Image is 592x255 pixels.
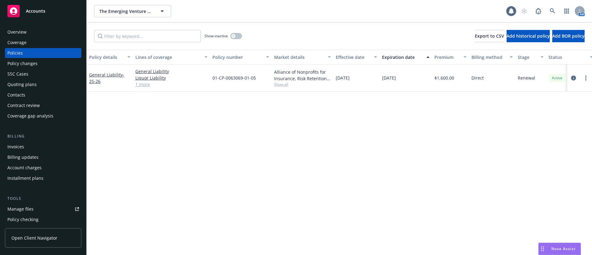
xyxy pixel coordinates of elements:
span: Open Client Navigator [11,235,57,241]
div: Policy number [212,54,262,60]
span: Show all [274,82,331,87]
a: Policy changes [5,59,81,68]
a: Coverage [5,38,81,47]
a: Contacts [5,90,81,100]
button: Nova Assist [538,243,581,255]
button: Premium [432,50,469,64]
div: Contacts [7,90,25,100]
div: Alliance of Nonprofits for Insurance, Risk Retention Group, Inc., Nonprofits Insurance Alliance o... [274,69,331,82]
button: Effective date [333,50,380,64]
button: The Emerging Venture Capitalists Association [94,5,171,17]
input: Filter by keyword... [94,30,201,42]
button: Stage [515,50,546,64]
button: Add historical policy [507,30,550,42]
a: General Liability [89,72,124,84]
a: Switch app [561,5,573,17]
div: Overview [7,27,27,37]
div: Status [549,54,586,60]
div: Billing updates [7,152,39,162]
span: $1,600.00 [434,75,454,81]
div: Policy checking [7,215,39,224]
a: SSC Cases [5,69,81,79]
button: Policy number [210,50,272,64]
span: The Emerging Venture Capitalists Association [99,8,153,14]
a: Account charges [5,163,81,173]
a: Coverage gap analysis [5,111,81,121]
button: Export to CSV [475,30,504,42]
div: Expiration date [382,54,423,60]
button: Policy details [87,50,133,64]
div: Stage [518,54,537,60]
div: Coverage [7,38,27,47]
a: Report a Bug [532,5,545,17]
button: Lines of coverage [133,50,210,64]
span: Active [551,75,563,81]
div: Invoices [7,142,24,152]
span: - 25-26 [89,72,124,84]
span: 01-CP-0063069-01-05 [212,75,256,81]
a: more [582,74,590,82]
div: Manage files [7,204,34,214]
a: Policies [5,48,81,58]
a: Policy checking [5,215,81,224]
span: Add BOR policy [552,33,585,39]
a: Accounts [5,2,81,20]
span: Export to CSV [475,33,504,39]
a: Installment plans [5,173,81,183]
div: Coverage gap analysis [7,111,53,121]
a: 1 more [135,81,208,88]
a: General Liability [135,68,208,75]
div: Drag to move [539,243,546,255]
a: Invoices [5,142,81,152]
div: Policy changes [7,59,38,68]
span: Add historical policy [507,33,550,39]
span: [DATE] [382,75,396,81]
span: Accounts [26,9,45,14]
div: SSC Cases [7,69,28,79]
button: Expiration date [380,50,432,64]
div: Tools [5,195,81,202]
div: Contract review [7,101,40,110]
a: Liquor Liability [135,75,208,81]
a: Quoting plans [5,80,81,89]
button: Market details [272,50,333,64]
div: Premium [434,54,460,60]
a: Search [546,5,559,17]
a: Contract review [5,101,81,110]
span: [DATE] [336,75,350,81]
div: Policies [7,48,23,58]
a: Start snowing [518,5,530,17]
a: Overview [5,27,81,37]
button: Add BOR policy [552,30,585,42]
div: Installment plans [7,173,43,183]
div: Quoting plans [7,80,37,89]
span: Renewal [518,75,535,81]
div: Billing [5,133,81,139]
div: Effective date [336,54,370,60]
div: Policy details [89,54,124,60]
div: Account charges [7,163,42,173]
a: Billing updates [5,152,81,162]
span: Nova Assist [551,246,576,251]
button: Billing method [469,50,515,64]
span: Show inactive [204,33,228,39]
a: Manage files [5,204,81,214]
div: Lines of coverage [135,54,201,60]
a: circleInformation [570,74,577,82]
div: Market details [274,54,324,60]
div: Billing method [471,54,506,60]
span: Direct [471,75,484,81]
